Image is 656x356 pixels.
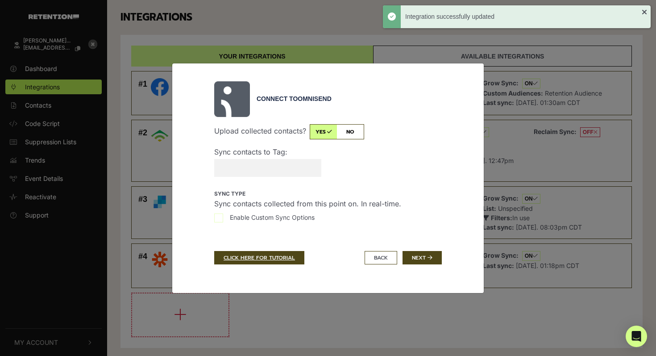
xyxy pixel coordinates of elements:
[214,147,321,157] span: Sync contacts to Tag:
[214,124,442,139] p: Upload collected contacts?
[214,199,401,208] span: Sync contacts collected from this point on. In real-time.
[257,94,442,104] div: Connect to
[365,251,397,264] button: BACK
[230,213,315,222] span: Enable Custom Sync Options
[214,81,250,117] img: Omnisend
[403,251,442,264] button: Next
[214,159,321,177] input: Sync contacts to Tag:
[298,95,331,102] span: Omnisend
[214,251,304,264] a: CLICK HERE FOR TUTORIAL
[405,12,642,21] div: Integration successfully updated
[626,326,647,347] div: Open Intercom Messenger
[214,190,245,197] strong: Sync type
